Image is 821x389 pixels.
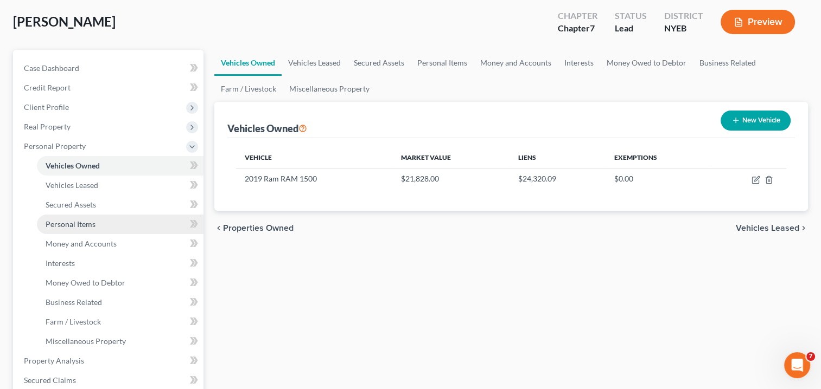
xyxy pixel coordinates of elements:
[24,63,79,73] span: Case Dashboard
[24,83,71,92] span: Credit Report
[24,356,84,365] span: Property Analysis
[24,141,86,151] span: Personal Property
[693,50,762,76] a: Business Related
[46,258,75,268] span: Interests
[227,122,307,135] div: Vehicles Owned
[37,195,203,215] a: Secured Assets
[46,297,102,307] span: Business Related
[784,352,810,378] iframe: Intercom live chat
[214,224,294,232] button: chevron_left Properties Owned
[46,219,96,229] span: Personal Items
[283,76,376,102] a: Miscellaneous Property
[223,224,294,232] span: Properties Owned
[37,234,203,254] a: Money and Accounts
[282,50,347,76] a: Vehicles Leased
[236,147,392,168] th: Vehicle
[606,168,710,189] td: $0.00
[214,224,223,232] i: chevron_left
[236,168,392,189] td: 2019 Ram RAM 1500
[24,122,71,131] span: Real Property
[37,312,203,332] a: Farm / Livestock
[721,10,795,34] button: Preview
[15,59,203,78] a: Case Dashboard
[15,78,203,98] a: Credit Report
[392,168,510,189] td: $21,828.00
[664,10,703,22] div: District
[510,168,606,189] td: $24,320.09
[37,332,203,351] a: Miscellaneous Property
[24,102,69,112] span: Client Profile
[474,50,558,76] a: Money and Accounts
[214,76,283,102] a: Farm / Livestock
[736,224,808,232] button: Vehicles Leased chevron_right
[590,23,595,33] span: 7
[15,351,203,371] a: Property Analysis
[46,180,98,190] span: Vehicles Leased
[347,50,411,76] a: Secured Assets
[721,111,791,131] button: New Vehicle
[37,254,203,273] a: Interests
[806,352,815,361] span: 7
[46,161,100,170] span: Vehicles Owned
[510,147,606,168] th: Liens
[37,273,203,293] a: Money Owed to Debtor
[13,14,116,29] span: [PERSON_NAME]
[606,147,710,168] th: Exemptions
[736,224,799,232] span: Vehicles Leased
[37,215,203,234] a: Personal Items
[392,147,510,168] th: Market Value
[46,317,101,326] span: Farm / Livestock
[558,22,597,35] div: Chapter
[37,176,203,195] a: Vehicles Leased
[558,10,597,22] div: Chapter
[411,50,474,76] a: Personal Items
[615,22,647,35] div: Lead
[664,22,703,35] div: NYEB
[46,200,96,209] span: Secured Assets
[37,156,203,176] a: Vehicles Owned
[37,293,203,312] a: Business Related
[46,239,117,248] span: Money and Accounts
[214,50,282,76] a: Vehicles Owned
[46,336,126,346] span: Miscellaneous Property
[24,375,76,385] span: Secured Claims
[615,10,647,22] div: Status
[799,224,808,232] i: chevron_right
[558,50,600,76] a: Interests
[46,278,125,287] span: Money Owed to Debtor
[600,50,693,76] a: Money Owed to Debtor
